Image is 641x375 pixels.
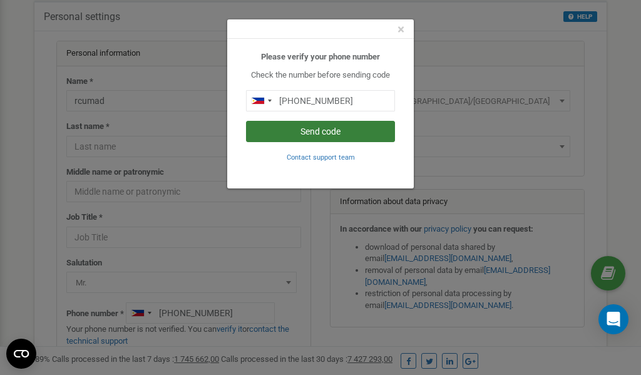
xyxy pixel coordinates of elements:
div: Telephone country code [247,91,275,111]
span: × [397,22,404,37]
p: Check the number before sending code [246,69,395,81]
a: Contact support team [287,152,355,162]
button: Close [397,23,404,36]
input: 0905 123 4567 [246,90,395,111]
b: Please verify your phone number [261,52,380,61]
div: Open Intercom Messenger [598,304,628,334]
button: Open CMP widget [6,339,36,369]
small: Contact support team [287,153,355,162]
button: Send code [246,121,395,142]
